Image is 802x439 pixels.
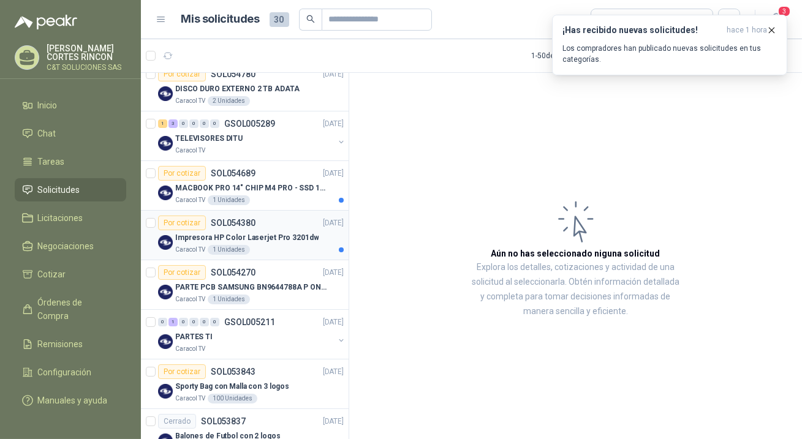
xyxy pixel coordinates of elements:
[175,282,328,293] p: PARTE PCB SAMSUNG BN9644788A P ONECONNE
[38,99,58,112] span: Inicio
[38,183,80,197] span: Solicitudes
[158,318,167,326] div: 0
[323,267,344,279] p: [DATE]
[175,295,205,304] p: Caracol TV
[38,127,56,140] span: Chat
[141,260,349,310] a: Por cotizarSOL054270[DATE] Company LogoPARTE PCB SAMSUNG BN9644788A P ONECONNECaracol TV1 Unidades
[323,168,344,179] p: [DATE]
[175,83,300,95] p: DISCO DURO EXTERNO 2 TB ADATA
[211,268,255,277] p: SOL054270
[208,394,257,403] div: 100 Unidades
[175,232,319,244] p: Impresora HP Color Laserjet Pro 3201dw
[323,217,344,229] p: [DATE]
[179,318,188,326] div: 0
[15,94,126,117] a: Inicio
[224,318,275,326] p: GSOL005211
[141,359,349,409] a: Por cotizarSOL053843[DATE] Company LogoSporty Bag con Malla con 3 logosCaracol TV100 Unidades
[175,146,205,156] p: Caracol TV
[15,389,126,412] a: Manuales y ayuda
[158,119,167,128] div: 1
[472,260,679,319] p: Explora los detalles, cotizaciones y actividad de una solicitud al seleccionarla. Obtén informaci...
[208,195,250,205] div: 1 Unidades
[323,416,344,427] p: [DATE]
[158,235,173,250] img: Company Logo
[323,317,344,328] p: [DATE]
[158,166,206,181] div: Por cotizar
[208,245,250,255] div: 1 Unidades
[38,366,92,379] span: Configuración
[175,96,205,106] p: Caracol TV
[158,414,196,429] div: Cerrado
[323,69,344,80] p: [DATE]
[175,394,205,403] p: Caracol TV
[158,364,206,379] div: Por cotizar
[47,64,126,71] p: C&T SOLUCIONES SAS
[15,332,126,356] a: Remisiones
[38,337,83,351] span: Remisiones
[562,43,777,65] p: Los compradores han publicado nuevas solicitudes en tus categorías.
[777,6,791,17] span: 3
[38,296,115,323] span: Órdenes de Compra
[158,384,173,399] img: Company Logo
[179,119,188,128] div: 0
[765,9,787,31] button: 3
[15,235,126,258] a: Negociaciones
[181,10,260,28] h1: Mis solicitudes
[158,116,346,156] a: 1 3 0 0 0 0 GSOL005289[DATE] Company LogoTELEVISORES DITUCaracol TV
[599,13,624,26] div: Todas
[15,15,77,29] img: Logo peakr
[208,295,250,304] div: 1 Unidades
[38,155,65,168] span: Tareas
[189,119,199,128] div: 0
[211,169,255,178] p: SOL054689
[201,417,246,426] p: SOL053837
[323,366,344,378] p: [DATE]
[175,381,289,392] p: Sporty Bag con Malla con 3 logos
[210,119,219,128] div: 0
[552,15,787,75] button: ¡Has recibido nuevas solicitudes!hace 1 hora Los compradores han publicado nuevas solicitudes en ...
[38,268,66,281] span: Cotizar
[531,46,607,66] div: 1 - 50 de 174
[211,219,255,227] p: SOL054380
[158,186,173,200] img: Company Logo
[15,263,126,286] a: Cotizar
[175,133,243,144] p: TELEVISORES DITU
[200,119,209,128] div: 0
[158,334,173,349] img: Company Logo
[15,291,126,328] a: Órdenes de Compra
[38,211,83,225] span: Licitaciones
[175,182,328,194] p: MACBOOK PRO 14" CHIP M4 PRO - SSD 1TB RAM 24GB
[208,96,250,106] div: 2 Unidades
[47,44,126,61] p: [PERSON_NAME] CORTES RINCON
[175,331,213,343] p: PARTES TI
[15,122,126,145] a: Chat
[168,318,178,326] div: 1
[224,119,275,128] p: GSOL005289
[141,62,349,111] a: Por cotizarSOL054780[DATE] Company LogoDISCO DURO EXTERNO 2 TB ADATACaracol TV2 Unidades
[38,394,108,407] span: Manuales y ayuda
[158,136,173,151] img: Company Logo
[158,216,206,230] div: Por cotizar
[158,315,346,354] a: 0 1 0 0 0 0 GSOL005211[DATE] Company LogoPARTES TICaracol TV
[189,318,199,326] div: 0
[15,361,126,384] a: Configuración
[158,67,206,81] div: Por cotizar
[211,70,255,78] p: SOL054780
[158,265,206,280] div: Por cotizar
[210,318,219,326] div: 0
[323,118,344,130] p: [DATE]
[175,245,205,255] p: Caracol TV
[141,161,349,211] a: Por cotizarSOL054689[DATE] Company LogoMACBOOK PRO 14" CHIP M4 PRO - SSD 1TB RAM 24GBCaracol TV1 ...
[727,25,767,36] span: hace 1 hora
[211,367,255,376] p: SOL053843
[15,150,126,173] a: Tareas
[141,211,349,260] a: Por cotizarSOL054380[DATE] Company LogoImpresora HP Color Laserjet Pro 3201dwCaracol TV1 Unidades
[15,178,126,201] a: Solicitudes
[175,344,205,354] p: Caracol TV
[38,239,94,253] span: Negociaciones
[158,86,173,101] img: Company Logo
[168,119,178,128] div: 3
[158,285,173,299] img: Company Logo
[175,195,205,205] p: Caracol TV
[562,25,722,36] h3: ¡Has recibido nuevas solicitudes!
